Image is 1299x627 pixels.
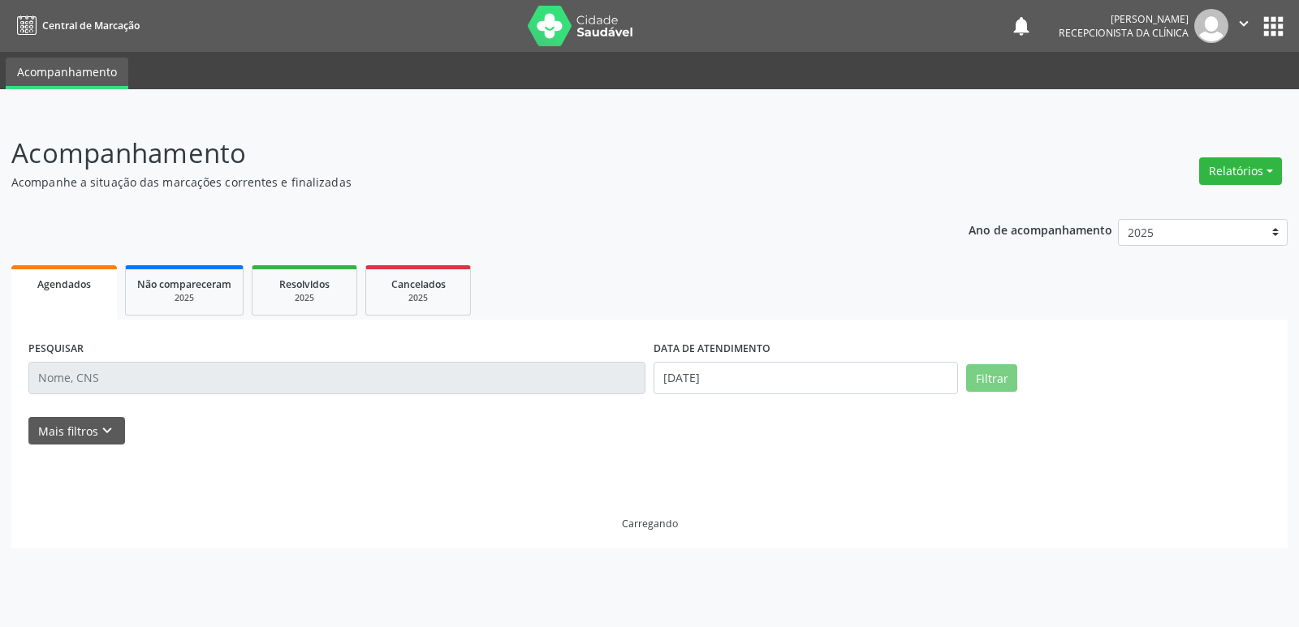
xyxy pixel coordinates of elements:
button: Mais filtroskeyboard_arrow_down [28,417,125,445]
div: 2025 [264,292,345,304]
a: Central de Marcação [11,12,140,39]
i:  [1235,15,1253,32]
a: Acompanhamento [6,58,128,89]
div: 2025 [378,292,459,304]
i: keyboard_arrow_down [98,422,116,440]
img: img [1194,9,1228,43]
label: DATA DE ATENDIMENTO [654,337,770,362]
span: Recepcionista da clínica [1059,26,1189,40]
span: Não compareceram [137,277,231,291]
button: Relatórios [1199,157,1282,185]
p: Acompanhe a situação das marcações correntes e finalizadas [11,174,904,191]
div: 2025 [137,292,231,304]
button: apps [1259,12,1288,41]
p: Acompanhamento [11,133,904,174]
label: PESQUISAR [28,337,84,362]
button:  [1228,9,1259,43]
div: Carregando [622,517,678,530]
button: Filtrar [966,364,1017,392]
span: Cancelados [391,277,446,291]
span: Resolvidos [279,277,330,291]
button: notifications [1010,15,1033,37]
input: Nome, CNS [28,362,645,394]
span: Agendados [37,277,91,291]
p: Ano de acompanhamento [969,219,1112,239]
div: [PERSON_NAME] [1059,12,1189,26]
span: Central de Marcação [42,19,140,32]
input: Selecione um intervalo [654,362,958,394]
